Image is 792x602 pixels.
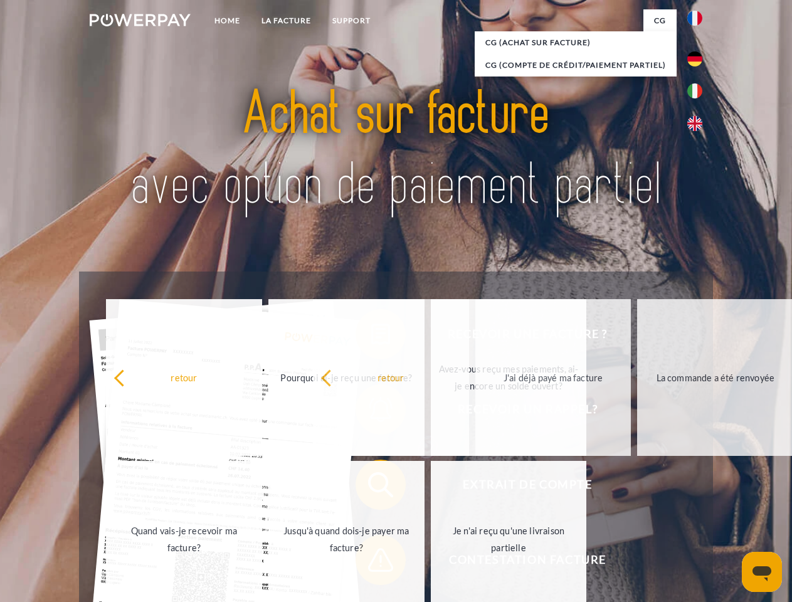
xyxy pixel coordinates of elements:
a: Support [322,9,381,32]
div: retour [320,369,462,386]
a: LA FACTURE [251,9,322,32]
img: title-powerpay_fr.svg [120,60,672,240]
img: it [687,83,702,98]
a: CG [643,9,677,32]
a: Home [204,9,251,32]
a: CG (Compte de crédit/paiement partiel) [475,54,677,77]
img: fr [687,11,702,26]
div: Quand vais-je recevoir ma facture? [114,522,255,556]
img: en [687,116,702,131]
a: CG (achat sur facture) [475,31,677,54]
div: La commande a été renvoyée [645,369,786,386]
div: Jusqu'à quand dois-je payer ma facture? [276,522,417,556]
img: logo-powerpay-white.svg [90,14,191,26]
div: Pourquoi ai-je reçu une facture? [276,369,417,386]
div: Je n'ai reçu qu'une livraison partielle [438,522,579,556]
div: J'ai déjà payé ma facture [483,369,624,386]
iframe: Bouton de lancement de la fenêtre de messagerie [742,552,782,592]
div: retour [114,369,255,386]
img: de [687,51,702,66]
